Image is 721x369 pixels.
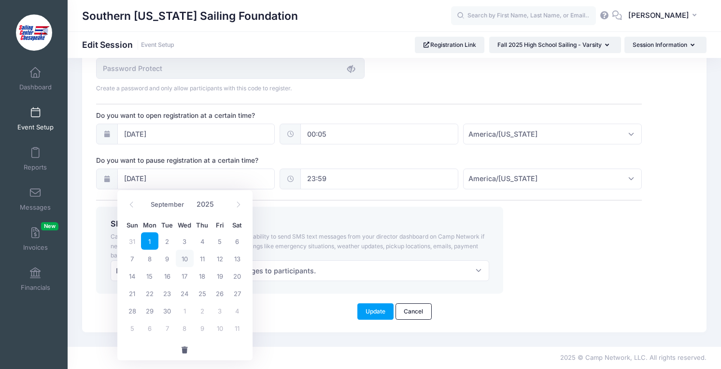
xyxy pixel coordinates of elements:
[211,267,228,284] span: September 19, 2025
[124,222,141,228] span: Sun
[124,250,141,267] span: September 7, 2025
[141,250,158,267] span: September 8, 2025
[560,354,707,361] span: 2025 © Camp Network, LLC. All rights reserved.
[468,129,537,139] span: America/New York
[158,267,176,284] span: September 16, 2025
[111,260,489,281] span: No, I don't want to send SMS text messages to participants.
[194,319,211,337] span: October 9, 2025
[468,173,537,184] span: America/New York
[20,203,51,212] span: Messages
[13,142,58,176] a: Reports
[141,42,174,49] a: Event Setup
[176,284,193,302] span: September 24, 2025
[96,58,364,79] input: Password Protect
[124,302,141,319] span: September 28, 2025
[96,156,369,165] label: Do you want to pause registration at a certain time?
[82,40,174,50] h1: Edit Session
[158,250,176,267] span: September 9, 2025
[141,302,158,319] span: September 29, 2025
[211,222,228,228] span: Fri
[13,62,58,96] a: Dashboard
[17,123,54,131] span: Event Setup
[228,232,246,250] span: September 6, 2025
[176,222,193,228] span: Wed
[158,319,176,337] span: October 7, 2025
[176,250,193,267] span: September 10, 2025
[176,319,193,337] span: October 8, 2025
[176,267,193,284] span: September 17, 2025
[158,232,176,250] span: September 2, 2025
[628,10,689,21] span: [PERSON_NAME]
[415,37,485,53] a: Registration Link
[211,232,228,250] span: September 5, 2025
[228,222,246,228] span: Sat
[158,284,176,302] span: September 23, 2025
[23,243,48,252] span: Invoices
[194,232,211,250] span: September 4, 2025
[357,303,394,320] button: Update
[211,250,228,267] span: September 12, 2025
[141,222,158,228] span: Mon
[463,169,642,189] span: America/New York
[141,284,158,302] span: September 22, 2025
[451,6,596,26] input: Search by First Name, Last Name, or Email...
[16,14,52,51] img: Southern Maryland Sailing Foundation
[192,197,224,212] input: Year
[622,5,707,27] button: [PERSON_NAME]
[396,303,432,320] a: Cancel
[24,163,47,171] span: Reports
[228,284,246,302] span: September 27, 2025
[82,5,298,27] h1: Southern [US_STATE] Sailing Foundation
[194,284,211,302] span: September 25, 2025
[497,41,602,48] span: Fall 2025 High School Sailing - Varsity
[124,319,141,337] span: October 5, 2025
[158,222,176,228] span: Tue
[41,222,58,230] span: New
[489,37,621,53] button: Fall 2025 High School Sailing - Varsity
[141,319,158,337] span: October 6, 2025
[111,233,484,259] span: Camp Network partners with Twilio so you have the ability to send SMS text messages from your dir...
[624,37,707,53] button: Session Information
[194,267,211,284] span: September 18, 2025
[194,222,211,228] span: Thu
[13,222,58,256] a: InvoicesNew
[13,102,58,136] a: Event Setup
[211,319,228,337] span: October 10, 2025
[111,219,489,229] h4: SMS Text Notifications
[211,284,228,302] span: September 26, 2025
[158,302,176,319] span: September 30, 2025
[146,199,189,211] select: Month
[176,232,193,250] span: September 3, 2025
[211,302,228,319] span: October 3, 2025
[116,266,316,276] span: No, I don't want to send SMS text messages to participants.
[13,262,58,296] a: Financials
[141,267,158,284] span: September 15, 2025
[228,302,246,319] span: October 4, 2025
[124,284,141,302] span: September 21, 2025
[124,232,141,250] span: August 31, 2025
[228,250,246,267] span: September 13, 2025
[124,267,141,284] span: September 14, 2025
[176,302,193,319] span: October 1, 2025
[194,250,211,267] span: September 11, 2025
[96,111,369,120] label: Do you want to open registration at a certain time?
[228,267,246,284] span: September 20, 2025
[13,182,58,216] a: Messages
[194,302,211,319] span: October 2, 2025
[141,232,158,250] span: September 1, 2025
[463,124,642,144] span: America/New York
[96,85,292,92] span: Create a password and only allow participants with this code to register.
[228,319,246,337] span: October 11, 2025
[21,284,50,292] span: Financials
[19,83,52,91] span: Dashboard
